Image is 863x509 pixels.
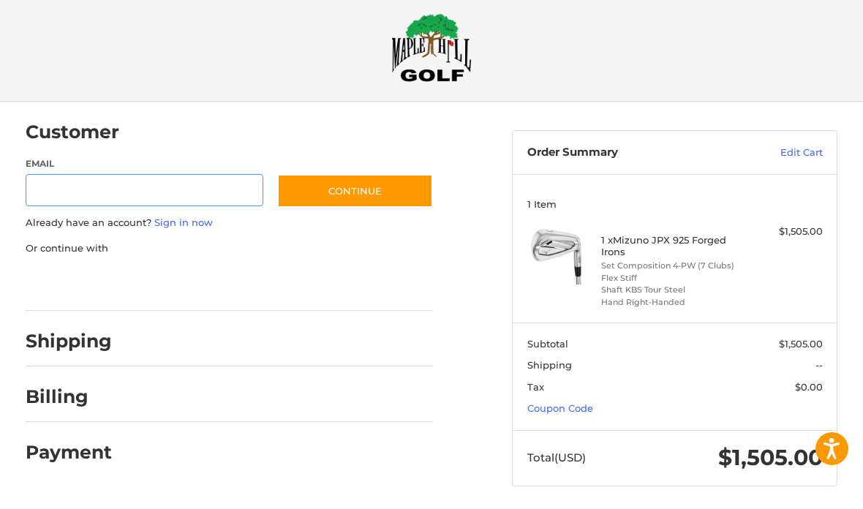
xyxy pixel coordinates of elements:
[26,216,434,230] p: Already have an account?
[26,385,111,408] h2: Billing
[601,260,745,272] li: Set Composition 4-PW (7 Clubs)
[728,146,823,160] a: Edit Cart
[20,270,130,296] iframe: PayPal-paypal
[601,284,745,296] li: Shaft KBS Tour Steel
[718,444,823,471] span: $1,505.00
[601,234,745,258] h4: 1 x Mizuno JPX 925 Forged Irons
[815,359,823,371] span: --
[527,359,572,371] span: Shipping
[527,198,823,210] h3: 1 Item
[145,270,255,296] iframe: PayPal-paylater
[527,381,544,393] span: Tax
[601,296,745,309] li: Hand Right-Handed
[527,450,586,464] span: Total (USD)
[391,13,472,82] img: Maple Hill Golf
[527,402,593,414] a: Coupon Code
[527,338,568,350] span: Subtotal
[26,241,434,256] p: Or continue with
[277,174,433,208] button: Continue
[26,330,112,352] h2: Shipping
[749,225,823,239] div: $1,505.00
[795,381,823,393] span: $0.00
[26,157,263,170] label: Email
[26,121,119,143] h2: Customer
[779,338,823,350] span: $1,505.00
[601,272,745,284] li: Flex Stiff
[527,146,729,160] h3: Order Summary
[26,441,112,464] h2: Payment
[154,216,213,228] a: Sign in now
